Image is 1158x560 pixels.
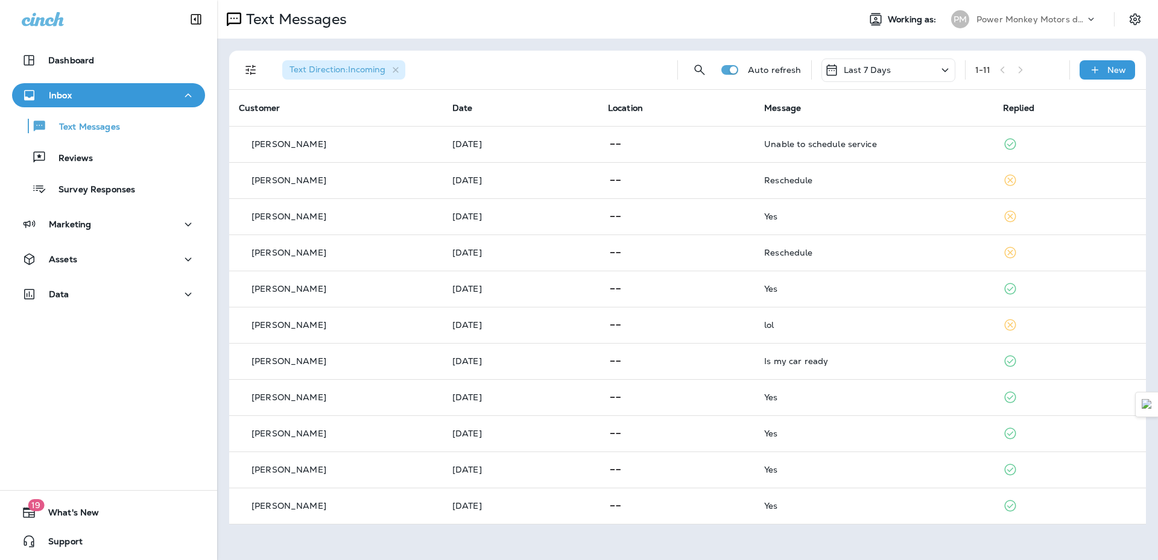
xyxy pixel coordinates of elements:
span: 19 [28,499,44,511]
div: Yes [764,501,984,511]
img: Detect Auto [1142,399,1153,410]
p: [PERSON_NAME] [252,392,326,402]
p: Aug 19, 2025 09:50 AM [452,284,589,294]
p: Auto refresh [748,65,802,75]
p: Data [49,289,69,299]
span: What's New [36,508,99,522]
span: Customer [239,102,280,113]
div: Yes [764,392,984,402]
div: Yes [764,465,984,474]
span: Working as: [888,14,939,25]
span: Text Direction : Incoming [289,64,385,75]
p: Power Monkey Motors dba Grease Monkey 1120 [976,14,1085,24]
button: Data [12,282,205,306]
button: Dashboard [12,48,205,72]
div: Reschedule [764,248,984,257]
p: Aug 25, 2025 08:50 AM [452,175,589,185]
p: Assets [49,254,77,264]
p: Marketing [49,219,91,229]
div: lol [764,320,984,330]
button: Support [12,529,205,553]
button: Reviews [12,145,205,170]
span: Support [36,536,83,551]
div: Yes [764,212,984,221]
p: [PERSON_NAME] [252,284,326,294]
p: Last 7 Days [844,65,891,75]
p: Survey Responses [46,184,135,196]
div: 1 - 11 [975,65,991,75]
div: Text Direction:Incoming [282,60,405,80]
p: Aug 19, 2025 09:42 AM [452,320,589,330]
p: Aug 18, 2025 07:46 AM [452,501,589,511]
span: Message [764,102,801,113]
button: Text Messages [12,113,205,139]
div: Is my car ready [764,356,984,366]
p: [PERSON_NAME] [252,248,326,257]
div: Yes [764,284,984,294]
p: Aug 25, 2025 01:36 PM [452,139,589,149]
p: [PERSON_NAME] [252,429,326,438]
p: [PERSON_NAME] [252,465,326,474]
p: [PERSON_NAME] [252,501,326,511]
p: New [1107,65,1126,75]
p: Aug 18, 2025 10:20 AM [452,429,589,438]
div: Reschedule [764,175,984,185]
p: Aug 21, 2025 08:09 AM [452,248,589,257]
p: Inbox [49,90,72,100]
span: Location [608,102,643,113]
p: Aug 18, 2025 09:47 AM [452,465,589,474]
button: Settings [1124,8,1146,30]
p: Aug 25, 2025 07:46 AM [452,212,589,221]
p: Reviews [46,153,93,165]
p: [PERSON_NAME] [252,175,326,185]
p: Dashboard [48,55,94,65]
p: Aug 18, 2025 10:46 AM [452,392,589,402]
span: Replied [1003,102,1034,113]
div: Yes [764,429,984,438]
p: [PERSON_NAME] [252,139,326,149]
p: Text Messages [47,122,120,133]
button: 19What's New [12,500,205,524]
button: Filters [239,58,263,82]
button: Marketing [12,212,205,236]
p: [PERSON_NAME] [252,212,326,221]
div: PM [951,10,969,28]
span: Date [452,102,473,113]
p: Text Messages [241,10,347,28]
button: Inbox [12,83,205,107]
p: Aug 18, 2025 12:27 PM [452,356,589,366]
button: Search Messages [688,58,712,82]
button: Assets [12,247,205,271]
button: Collapse Sidebar [179,7,213,31]
button: Survey Responses [12,176,205,201]
p: [PERSON_NAME] [252,356,326,366]
div: Unable to schedule service [764,139,984,149]
p: [PERSON_NAME] [252,320,326,330]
